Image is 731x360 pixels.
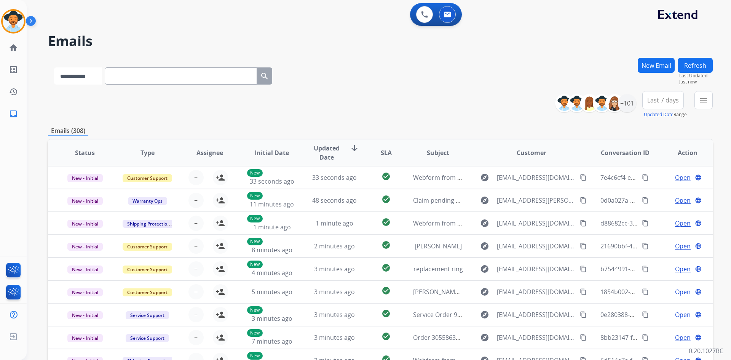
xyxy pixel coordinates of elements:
span: New - Initial [67,174,103,182]
span: replacement ring [413,265,463,273]
span: [EMAIL_ADDRESS][DOMAIN_NAME] [497,333,575,342]
span: + [194,242,198,251]
span: 8bb23147-fb63-421a-9a90-f9d9588bd26c [600,333,717,342]
mat-icon: content_copy [580,243,587,250]
div: +101 [618,94,636,112]
span: + [194,196,198,205]
button: + [188,238,204,254]
mat-icon: check_circle [381,309,391,318]
span: 3 minutes ago [314,333,355,342]
p: New [247,215,263,222]
button: Updated Date [644,112,674,118]
mat-icon: language [695,220,702,227]
mat-icon: check_circle [381,195,391,204]
mat-icon: check_circle [381,332,391,341]
button: Refresh [678,58,713,73]
mat-icon: explore [480,310,489,319]
p: New [247,306,263,314]
button: + [188,330,204,345]
mat-icon: content_copy [642,243,649,250]
th: Action [650,139,713,166]
mat-icon: person_add [216,310,225,319]
span: 4 minutes ago [252,269,292,277]
span: + [194,310,198,319]
span: Range [644,111,687,118]
span: 7 minutes ago [252,337,292,346]
span: Open [675,196,691,205]
mat-icon: language [695,334,702,341]
span: Assignee [196,148,223,157]
button: + [188,216,204,231]
span: Initial Date [255,148,289,157]
span: Open [675,173,691,182]
mat-icon: content_copy [642,197,649,204]
span: d88682cc-3f7d-4a4d-9afe-9a28f0afc2fc [600,219,710,227]
mat-icon: search [260,72,269,81]
span: Open [675,333,691,342]
span: + [194,264,198,274]
span: Webform from [EMAIL_ADDRESS][DOMAIN_NAME] on [DATE] [413,173,586,182]
span: [EMAIL_ADDRESS][DOMAIN_NAME] [497,310,575,319]
span: 21690bbf-4aeb-4a4c-ba01-c5b839909896 [600,242,717,250]
span: + [194,173,198,182]
span: Last Updated: [679,73,713,79]
mat-icon: content_copy [642,174,649,181]
mat-icon: person_add [216,219,225,228]
span: Claim pending 8 days [413,196,474,205]
button: + [188,284,204,299]
mat-icon: content_copy [642,334,649,341]
p: Emails (308) [48,126,88,136]
mat-icon: content_copy [580,220,587,227]
span: Webform from [EMAIL_ADDRESS][DOMAIN_NAME] on [DATE] [413,219,586,227]
mat-icon: check_circle [381,286,391,295]
mat-icon: person_add [216,242,225,251]
span: Conversation ID [601,148,650,157]
mat-icon: explore [480,333,489,342]
span: [EMAIL_ADDRESS][DOMAIN_NAME] [497,173,575,182]
span: + [194,333,198,342]
p: New [247,238,263,245]
mat-icon: check_circle [381,172,391,181]
button: New Email [638,58,675,73]
button: + [188,261,204,277]
span: 3 minutes ago [314,310,355,319]
span: [EMAIL_ADDRESS][DOMAIN_NAME] [497,287,575,296]
mat-icon: explore [480,242,489,251]
span: New - Initial [67,220,103,228]
span: 7e4c6cf4-e02b-48d1-9861-6df02f019633 [600,173,713,182]
span: Open [675,310,691,319]
mat-icon: content_copy [642,311,649,318]
mat-icon: history [9,87,18,96]
span: 0d0a027a-c6ec-4a12-b7c6-266f115e2c70 [600,196,715,205]
span: Open [675,264,691,274]
p: New [247,261,263,268]
span: 1854b002-7f74-4d11-b2a6-d1f45f212bf6 [600,288,713,296]
span: Open [675,242,691,251]
img: avatar [3,11,24,32]
mat-icon: person_add [216,264,225,274]
p: New [247,192,263,200]
mat-icon: check_circle [381,240,391,250]
span: 0e280388-a1bb-4ccd-85f3-47c5d887b9b6 [600,310,717,319]
span: 8 minutes ago [252,246,292,254]
span: 48 seconds ago [312,196,357,205]
span: Customer [517,148,546,157]
mat-icon: menu [699,96,708,105]
span: Order 3055863384 [413,333,466,342]
span: [PERSON_NAME] [415,242,462,250]
span: Status [75,148,95,157]
span: Open [675,287,691,296]
mat-icon: content_copy [580,266,587,272]
button: + [188,170,204,185]
mat-icon: content_copy [580,197,587,204]
mat-icon: content_copy [580,311,587,318]
mat-icon: home [9,43,18,52]
mat-icon: person_add [216,287,225,296]
mat-icon: content_copy [580,288,587,295]
span: Open [675,219,691,228]
mat-icon: person_add [216,196,225,205]
span: + [194,287,198,296]
p: New [247,169,263,177]
span: New - Initial [67,197,103,205]
span: New - Initial [67,266,103,274]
